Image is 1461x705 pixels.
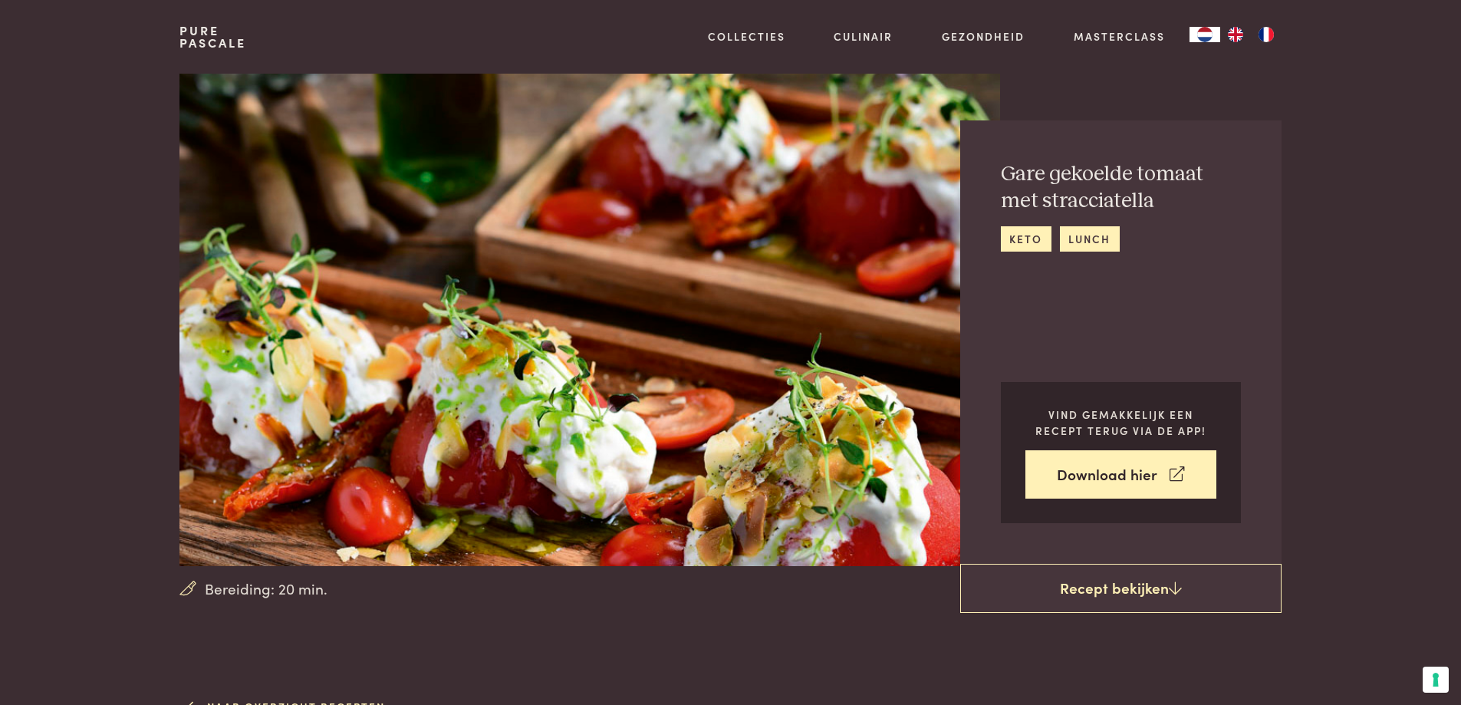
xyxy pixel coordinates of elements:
a: Collecties [708,28,785,44]
a: Gezondheid [942,28,1025,44]
a: FR [1251,27,1282,42]
a: Masterclass [1074,28,1165,44]
a: lunch [1060,226,1120,252]
a: EN [1220,27,1251,42]
a: PurePascale [179,25,246,49]
a: keto [1001,226,1051,252]
p: Vind gemakkelijk een recept terug via de app! [1025,407,1216,438]
aside: Language selected: Nederlands [1190,27,1282,42]
h2: Gare gekoelde tomaat met stracciatella [1001,161,1241,214]
img: Gare gekoelde tomaat met stracciatella [179,74,999,566]
span: Bereiding: 20 min. [205,578,327,600]
a: Download hier [1025,450,1216,499]
a: Recept bekijken [960,564,1282,613]
a: NL [1190,27,1220,42]
button: Uw voorkeuren voor toestemming voor trackingtechnologieën [1423,667,1449,693]
ul: Language list [1220,27,1282,42]
div: Language [1190,27,1220,42]
a: Culinair [834,28,893,44]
